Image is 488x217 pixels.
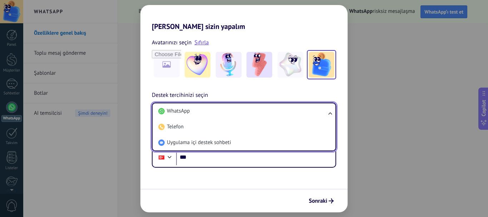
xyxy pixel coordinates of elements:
[305,195,337,207] button: Sonraki
[167,123,184,130] span: Telefon
[167,139,231,146] span: Uygulama içi destek sohbeti
[278,52,303,78] img: -4.jpeg
[194,39,209,46] a: Sıfırla
[309,52,334,78] img: -5.jpeg
[167,108,190,115] span: WhatsApp
[152,91,208,100] span: Destek tercihinizi seçin
[155,150,168,165] div: Turkey: + 90
[140,5,348,31] h2: [PERSON_NAME] sizin yapalım
[185,52,210,78] img: -1.jpeg
[309,198,327,203] span: Sonraki
[247,52,272,78] img: -3.jpeg
[152,38,191,47] span: Avatarınızı seçin
[216,52,241,78] img: -2.jpeg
